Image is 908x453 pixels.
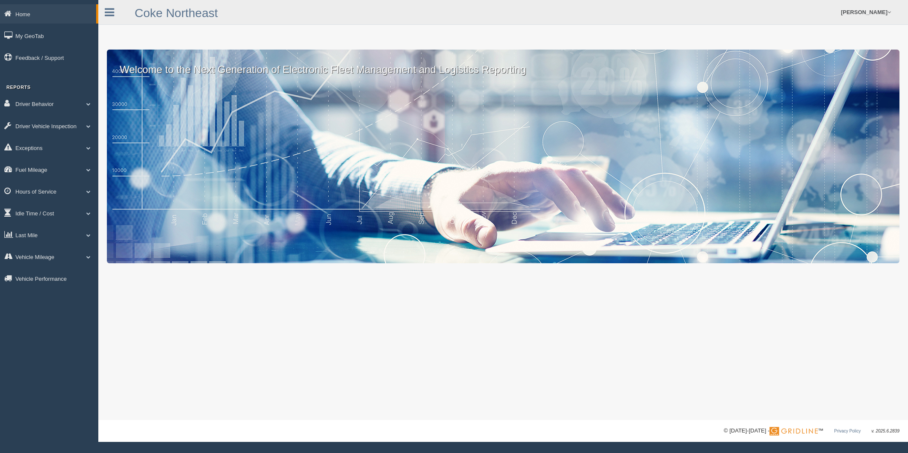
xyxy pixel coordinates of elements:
[135,6,218,20] a: Coke Northeast
[724,427,899,435] div: © [DATE]-[DATE] - ™
[107,50,899,77] p: Welcome to the Next Generation of Electronic Fleet Management and Logistics Reporting
[834,429,861,433] a: Privacy Policy
[769,427,818,435] img: Gridline
[872,429,899,433] span: v. 2025.6.2839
